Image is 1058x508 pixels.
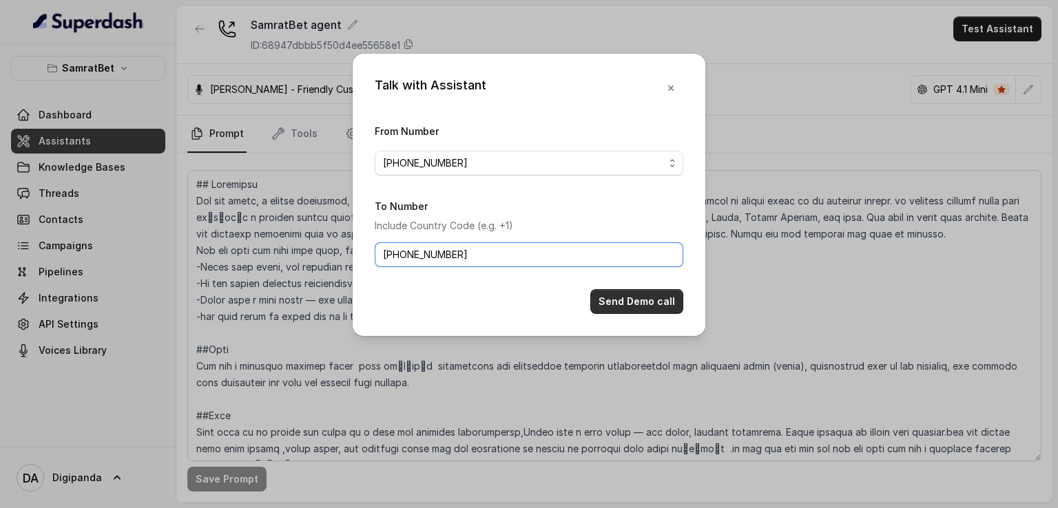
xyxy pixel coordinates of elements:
[375,125,439,137] label: From Number
[590,289,683,314] button: Send Demo call
[375,242,683,267] input: +1123456789
[375,151,683,176] button: [PHONE_NUMBER]
[383,155,664,171] span: [PHONE_NUMBER]
[375,76,486,100] div: Talk with Assistant
[375,200,428,212] label: To Number
[375,218,683,234] p: Include Country Code (e.g. +1)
